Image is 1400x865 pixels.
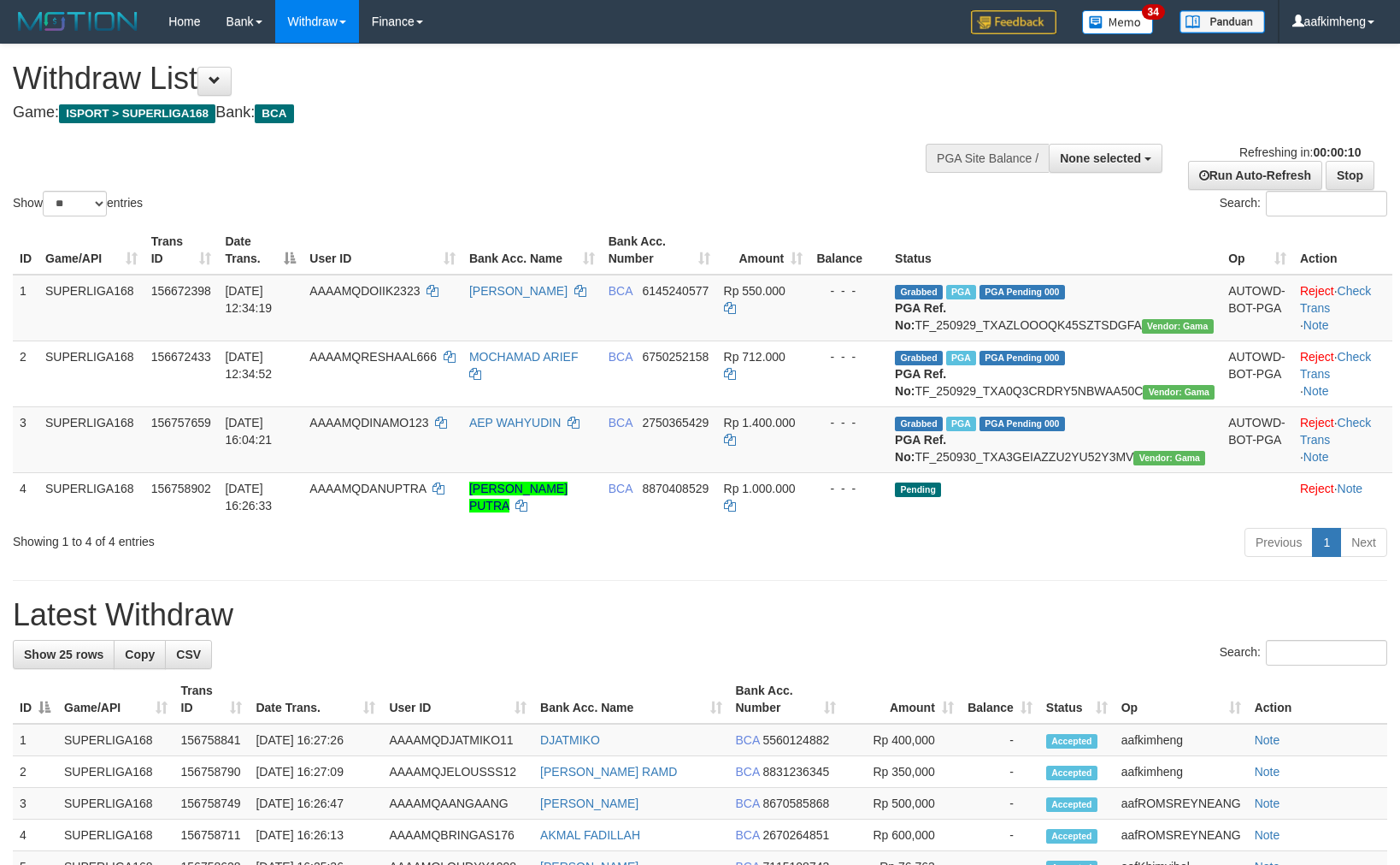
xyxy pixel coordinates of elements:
a: Show 25 rows [13,640,115,669]
span: 156672433 [151,350,211,364]
span: AAAAMQDANUPTRA [309,482,426,495]
th: Bank Acc. Number: activate to sort column ascending [602,226,717,275]
span: ISPORT > SUPERLIGA168 [59,104,215,123]
th: Amount: activate to sort column ascending [843,675,960,724]
th: Status [888,226,1221,275]
td: 2 [13,756,57,788]
img: panduan.png [1179,10,1265,33]
td: - [961,820,1039,851]
a: Copy [114,640,166,669]
td: AAAAMQJELOUSSS12 [382,756,533,788]
th: Op: activate to sort column ascending [1115,675,1248,724]
td: AAAAMQBRINGAS176 [382,820,533,851]
h4: Game: Bank: [13,104,916,121]
td: [DATE] 16:27:09 [249,756,382,788]
span: 156757659 [151,416,211,430]
span: Marked by aafsoycanthlai [946,285,976,299]
span: BCA [609,416,632,430]
img: MOTION_logo.png [13,9,143,34]
td: aafROMSREYNEANG [1115,820,1248,851]
td: 3 [13,406,38,472]
span: Accepted [1046,829,1097,844]
td: [DATE] 16:26:13 [249,820,382,851]
td: SUPERLIGA168 [57,820,174,851]
a: Note [1255,733,1280,747]
span: Copy 2750365429 to clipboard [642,416,709,430]
span: Rp 550.000 [724,284,785,298]
span: Copy [125,648,155,661]
div: - - - [816,480,881,497]
td: 156758841 [174,724,250,756]
td: Rp 400,000 [843,724,960,756]
a: [PERSON_NAME] RAMD [540,765,677,779]
span: Accepted [1046,797,1097,812]
td: SUPERLIGA168 [38,472,144,521]
div: PGA Site Balance / [926,144,1049,173]
a: Previous [1244,528,1313,557]
td: 156758790 [174,756,250,788]
h1: Withdraw List [13,62,916,96]
td: - [961,724,1039,756]
th: Status: activate to sort column ascending [1039,675,1115,724]
a: [PERSON_NAME] [469,284,568,298]
th: Amount: activate to sort column ascending [717,226,810,275]
th: Bank Acc. Name: activate to sort column ascending [533,675,728,724]
label: Search: [1220,640,1387,666]
td: 1 [13,275,38,341]
a: Note [1303,384,1329,398]
span: Copy 8831236345 to clipboard [762,765,829,779]
td: AUTOWD-BOT-PGA [1221,406,1293,472]
td: Rp 500,000 [843,788,960,820]
span: Accepted [1046,766,1097,780]
th: ID [13,226,38,275]
select: Showentries [43,191,107,216]
span: Grabbed [895,417,943,431]
span: BCA [736,733,760,747]
span: Show 25 rows [24,648,103,661]
td: TF_250929_TXAZLOOOQK45SZTSDGFA [888,275,1221,341]
img: Feedback.jpg [971,10,1056,34]
th: User ID: activate to sort column ascending [303,226,462,275]
span: Accepted [1046,734,1097,749]
input: Search: [1266,640,1387,666]
a: Reject [1300,284,1334,298]
a: Note [1338,482,1363,495]
td: · · [1293,275,1392,341]
label: Show entries [13,191,143,216]
th: Bank Acc. Name: activate to sort column ascending [462,226,602,275]
input: Search: [1266,191,1387,216]
button: None selected [1049,144,1162,173]
div: - - - [816,414,881,431]
b: PGA Ref. No: [895,367,946,398]
span: BCA [736,797,760,810]
span: Copy 8870408529 to clipboard [642,482,709,495]
span: CSV [176,648,201,661]
span: PGA Pending [979,351,1065,365]
span: Copy 6145240577 to clipboard [642,284,709,298]
span: Vendor URL: https://trx31.1velocity.biz [1142,319,1214,334]
th: Bank Acc. Number: activate to sort column ascending [729,675,844,724]
img: Button%20Memo.svg [1082,10,1154,34]
td: Rp 600,000 [843,820,960,851]
a: CSV [165,640,212,669]
span: AAAAMQRESHAAL666 [309,350,437,364]
td: - [961,756,1039,788]
span: BCA [736,765,760,779]
div: Showing 1 to 4 of 4 entries [13,526,571,550]
td: aafkimheng [1115,724,1248,756]
span: PGA Pending [979,417,1065,431]
a: Check Trans [1300,350,1371,381]
span: Copy 8670585868 to clipboard [762,797,829,810]
a: [PERSON_NAME] PUTRA [469,482,568,512]
td: 4 [13,820,57,851]
a: DJATMIKO [540,733,600,747]
th: Balance [809,226,888,275]
span: AAAAMQDOIIK2323 [309,284,420,298]
span: AAAAMQDINAMO123 [309,416,428,430]
td: AUTOWD-BOT-PGA [1221,275,1293,341]
a: Note [1255,797,1280,810]
span: Rp 1.400.000 [724,416,796,430]
h1: Latest Withdraw [13,598,1387,632]
td: [DATE] 16:26:47 [249,788,382,820]
td: aafkimheng [1115,756,1248,788]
